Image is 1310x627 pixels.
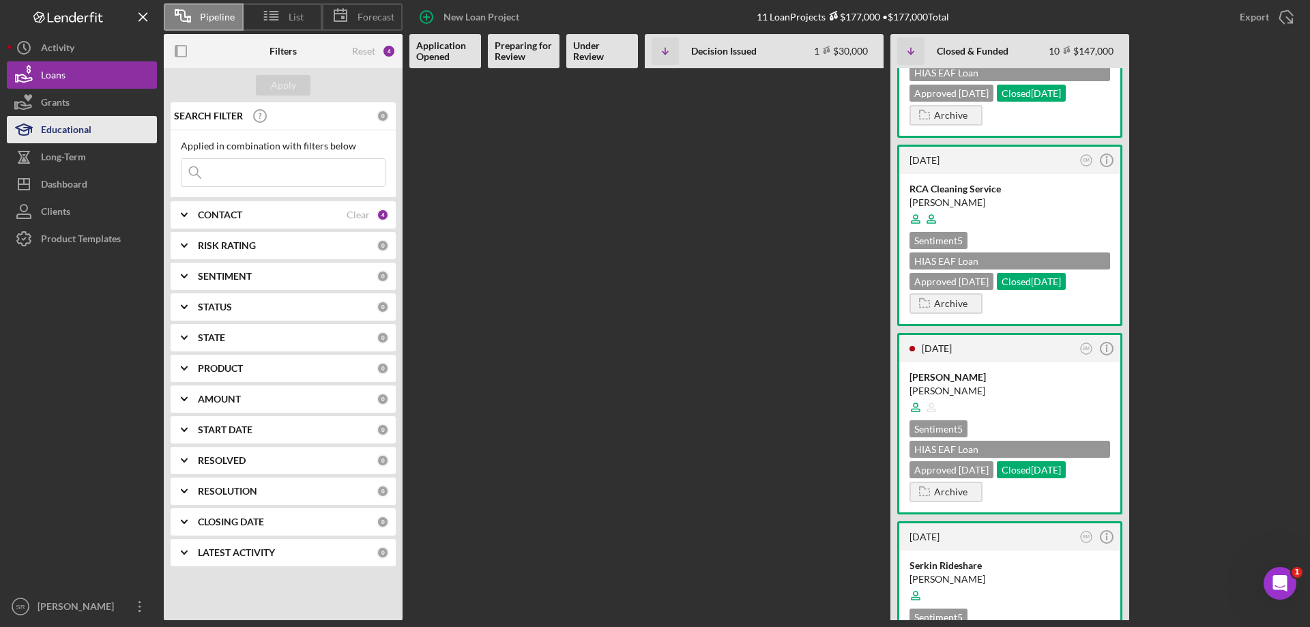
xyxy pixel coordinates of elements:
[16,603,25,611] text: SR
[909,182,1110,196] div: RCA Cleaning Service
[1083,158,1090,162] text: BM
[814,45,868,57] div: 1 $30,000
[41,171,87,201] div: Dashboard
[909,441,1110,458] div: HIAS EAF Loan Application_[US_STATE] $20,000
[7,61,157,89] button: Loans
[41,225,121,256] div: Product Templates
[909,420,967,437] div: Sentiment 5
[382,44,396,58] div: 4
[1077,151,1096,170] button: BM
[198,240,256,251] b: RISK RATING
[7,171,157,198] button: Dashboard
[1083,346,1090,351] text: BM
[826,11,880,23] div: $177,000
[198,271,252,282] b: SENTIMENT
[377,332,389,344] div: 0
[1049,45,1113,57] div: 10 $147,000
[1292,567,1302,578] span: 1
[256,75,310,96] button: Apply
[289,12,304,23] span: List
[377,209,389,221] div: 4
[909,572,1110,586] div: [PERSON_NAME]
[909,461,993,478] div: Approved [DATE]
[897,333,1122,514] a: [DATE]BM[PERSON_NAME][PERSON_NAME]Sentiment5HIAS EAF Loan Application_[US_STATE] $20,000Approved ...
[41,34,74,65] div: Activity
[41,198,70,229] div: Clients
[1226,3,1303,31] button: Export
[377,393,389,405] div: 0
[198,486,257,497] b: RESOLUTION
[909,370,1110,384] div: [PERSON_NAME]
[909,273,993,290] div: Approved [DATE]
[377,454,389,467] div: 0
[409,3,533,31] button: New Loan Project
[1077,528,1096,546] button: BM
[174,111,243,121] b: SEARCH FILTER
[909,559,1110,572] div: Serkin Rideshare
[7,116,157,143] button: Educational
[922,342,952,354] time: 2025-05-22 14:23
[909,384,1110,398] div: [PERSON_NAME]
[909,232,967,249] div: Sentiment 5
[41,116,91,147] div: Educational
[377,301,389,313] div: 0
[934,293,967,314] div: Archive
[757,11,949,23] div: 11 Loan Projects • $177,000 Total
[198,424,252,435] b: START DATE
[1077,340,1096,358] button: BM
[7,89,157,116] a: Grants
[198,302,232,312] b: STATUS
[271,75,296,96] div: Apply
[897,145,1122,326] a: [DATE]BMRCA Cleaning Service[PERSON_NAME]Sentiment5HIAS EAF Loan Application_[US_STATE] $15,000Ap...
[909,196,1110,209] div: [PERSON_NAME]
[377,239,389,252] div: 0
[7,225,157,252] a: Product Templates
[7,198,157,225] button: Clients
[181,141,385,151] div: Applied in combination with filters below
[934,482,967,502] div: Archive
[909,531,940,542] time: 2024-10-30 16:38
[7,143,157,171] button: Long-Term
[198,394,241,405] b: AMOUNT
[377,516,389,528] div: 0
[691,46,757,57] b: Decision Issued
[443,3,519,31] div: New Loan Project
[358,12,394,23] span: Forecast
[909,252,1110,269] div: HIAS EAF Loan Application_[US_STATE] $15,000
[270,46,297,57] b: Filters
[34,593,123,624] div: [PERSON_NAME]
[909,64,1110,81] div: HIAS EAF Loan Application_[US_STATE] $2,000
[909,482,982,502] button: Archive
[909,609,967,626] div: Sentiment 5
[909,293,982,314] button: Archive
[7,593,157,620] button: SR[PERSON_NAME]
[198,332,225,343] b: STATE
[377,424,389,436] div: 0
[573,40,631,62] b: Under Review
[347,209,370,220] div: Clear
[495,40,553,62] b: Preparing for Review
[909,85,993,102] div: Approved [DATE]
[41,61,65,92] div: Loans
[1264,567,1296,600] iframe: Intercom live chat
[909,154,940,166] time: 2025-06-03 18:35
[198,455,246,466] b: RESOLVED
[416,40,474,62] b: Application Opened
[997,85,1066,102] div: Closed [DATE]
[200,12,235,23] span: Pipeline
[997,273,1066,290] div: Closed [DATE]
[377,362,389,375] div: 0
[198,547,275,558] b: LATEST ACTIVITY
[41,89,70,119] div: Grants
[937,46,1008,57] b: Closed & Funded
[377,485,389,497] div: 0
[7,34,157,61] button: Activity
[934,105,967,126] div: Archive
[198,516,264,527] b: CLOSING DATE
